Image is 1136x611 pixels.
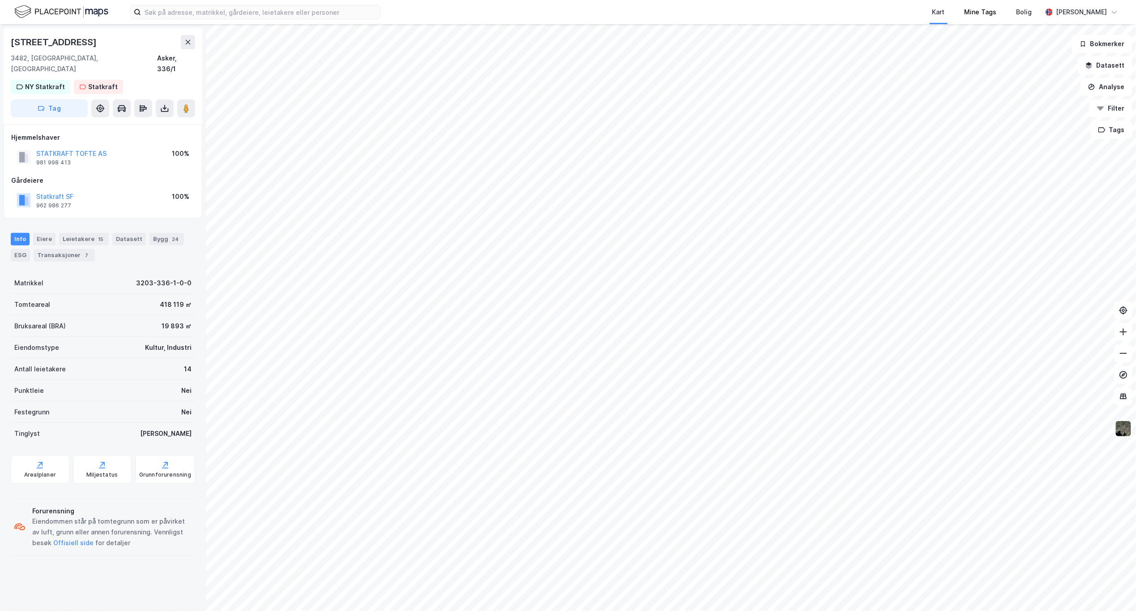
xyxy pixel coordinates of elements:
[1091,568,1136,611] iframe: Chat Widget
[140,428,192,439] div: [PERSON_NAME]
[181,385,192,396] div: Nei
[158,53,195,74] div: Asker, 336/1
[34,249,95,262] div: Transaksjoner
[14,428,40,439] div: Tinglyst
[14,385,44,396] div: Punktleie
[139,471,191,478] div: Grunnforurensning
[14,321,66,331] div: Bruksareal (BRA)
[96,235,105,244] div: 15
[172,191,189,202] div: 100%
[33,233,56,245] div: Eiere
[136,278,192,288] div: 3203-336-1-0-0
[145,342,192,353] div: Kultur, Industri
[86,471,118,478] div: Miljøstatus
[1080,78,1132,96] button: Analyse
[82,251,91,260] div: 7
[1078,56,1132,74] button: Datasett
[24,471,56,478] div: Arealplaner
[1056,7,1107,17] div: [PERSON_NAME]
[11,249,30,262] div: ESG
[1089,99,1132,117] button: Filter
[112,233,146,245] div: Datasett
[1115,420,1132,437] img: 9k=
[14,407,49,417] div: Festegrunn
[14,342,59,353] div: Eiendomstype
[36,159,71,166] div: 981 998 413
[11,99,88,117] button: Tag
[149,233,184,245] div: Bygg
[11,175,195,186] div: Gårdeiere
[11,233,30,245] div: Info
[160,299,192,310] div: 418 119 ㎡
[170,235,180,244] div: 24
[14,4,108,20] img: logo.f888ab2527a4732fd821a326f86c7f29.svg
[1091,121,1132,139] button: Tags
[162,321,192,331] div: 19 893 ㎡
[32,506,192,516] div: Forurensning
[141,5,380,19] input: Søk på adresse, matrikkel, gårdeiere, leietakere eller personer
[11,35,98,49] div: [STREET_ADDRESS]
[11,132,195,143] div: Hjemmelshaver
[181,407,192,417] div: Nei
[32,516,192,548] div: Eiendommen står på tomtegrunn som er påvirket av luft, grunn eller annen forurensning. Vennligst ...
[172,148,189,159] div: 100%
[59,233,109,245] div: Leietakere
[14,364,66,374] div: Antall leietakere
[25,82,65,92] div: NY Statkraft
[932,7,945,17] div: Kart
[1091,568,1136,611] div: Chatt-widget
[14,299,50,310] div: Tomteareal
[184,364,192,374] div: 14
[14,278,43,288] div: Matrikkel
[1072,35,1132,53] button: Bokmerker
[965,7,997,17] div: Mine Tags
[88,82,118,92] div: Statkraft
[1016,7,1032,17] div: Bolig
[36,202,71,209] div: 962 986 277
[11,53,158,74] div: 3482, [GEOGRAPHIC_DATA], [GEOGRAPHIC_DATA]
